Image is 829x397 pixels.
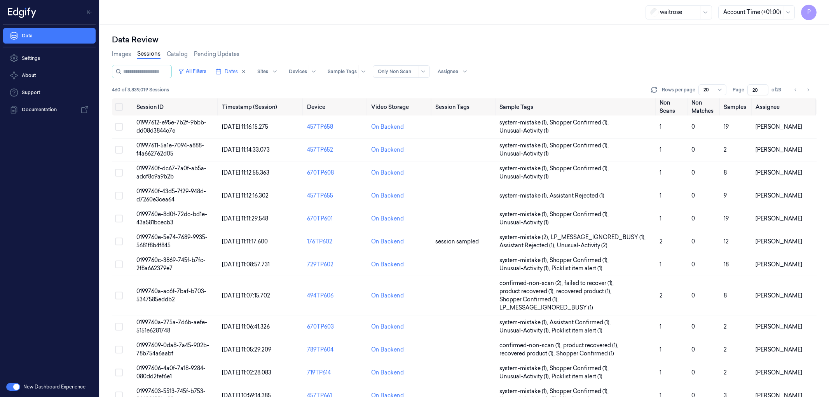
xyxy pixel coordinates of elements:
span: Shopper Confirmed (1) , [550,142,610,150]
span: 0199760c-3869-745f-b7fc-2f8a662379e7 [136,257,206,272]
span: 1 [660,146,661,153]
span: system-mistake (1) , [499,318,550,327]
span: Shopper Confirmed (1) , [550,364,610,373]
span: 0 [691,369,695,376]
div: On Backend [371,238,404,246]
span: 0 [691,146,695,153]
span: 0 [691,123,695,130]
span: 0199760e-8d0f-72dc-bd1e-43a581bcecb3 [136,211,207,226]
span: [DATE] 11:06:41.326 [222,323,270,330]
div: On Backend [371,169,404,177]
span: [DATE] 11:07:15.702 [222,292,270,299]
span: 01997606-4a0f-7a18-9284-080dd2fef6e1 [136,365,206,380]
span: [PERSON_NAME] [756,261,802,268]
th: Assignee [752,98,817,115]
span: 0199760a-275a-7d6b-aefe-5151e6281748 [136,319,207,334]
button: Dates [212,65,250,78]
span: 18 [724,261,729,268]
span: 1 [660,169,661,176]
button: Select row [115,215,123,222]
nav: pagination [790,84,813,95]
span: [PERSON_NAME] [756,215,802,222]
span: 1 [660,369,661,376]
span: of 23 [771,86,784,93]
span: 01997611-5a1e-7094-a888-f4a662762d05 [136,142,204,157]
button: Select row [115,369,123,376]
span: 2 [724,146,727,153]
span: Dates [225,68,238,75]
span: system-mistake (2) , [499,233,551,241]
span: Unusual-Activity (1) , [499,373,552,381]
p: Rows per page [662,86,695,93]
span: Shopper Confirmed (1) [556,350,614,358]
button: Select row [115,146,123,154]
th: Device [304,98,368,115]
span: 1 [660,123,661,130]
span: LP_MESSAGE_IGNORED_BUSY (1) , [551,233,647,241]
span: [DATE] 11:11:29.548 [222,215,268,222]
div: 457TP655 [307,192,365,200]
button: Select row [115,292,123,299]
span: product recovered (1) , [499,287,556,296]
span: 8 [724,169,727,176]
span: [DATE] 11:11:17.600 [222,238,268,245]
span: 1 [660,261,661,268]
span: product recovered (1) , [563,341,620,350]
th: Session ID [133,98,219,115]
span: confirmed-non-scan (2) , [499,279,564,287]
div: 457TP652 [307,146,365,154]
span: [DATE] 11:08:57.731 [222,261,270,268]
a: Sessions [137,50,161,59]
span: Unusual-Activity (1) [499,173,549,181]
span: 1 [660,192,661,199]
div: On Backend [371,215,404,223]
span: Unusual-Activity (1) [499,219,549,227]
div: 789TP604 [307,346,365,354]
span: Shopper Confirmed (1) , [550,119,610,127]
span: system-mistake (1) , [499,210,550,219]
div: On Backend [371,146,404,154]
span: recovered product (1) , [556,287,613,296]
button: Select row [115,261,123,268]
div: On Backend [371,292,404,300]
span: 0 [691,169,695,176]
div: 719TP614 [307,369,365,377]
span: Shopper Confirmed (1) , [499,296,560,304]
a: Catalog [167,50,188,58]
div: 670TP608 [307,169,365,177]
div: 670TP601 [307,215,365,223]
span: Picklist item alert (1) [552,373,602,381]
button: Go to previous page [790,84,801,95]
span: 460 of 3,839,019 Sessions [112,86,169,93]
button: P [801,5,817,20]
span: Assistant Rejected (1) , [499,241,557,250]
span: 9 [724,192,727,199]
span: 2 [660,238,663,245]
span: system-mistake (1) , [499,387,550,395]
span: 0 [691,346,695,353]
div: 457TP658 [307,123,365,131]
button: Select row [115,346,123,353]
span: system-mistake (1) , [499,192,550,200]
span: 2 [724,346,727,353]
span: 0 [691,323,695,330]
div: 729TP602 [307,261,365,269]
button: Go to next page [803,84,813,95]
span: 8 [724,292,727,299]
button: Select row [115,169,123,177]
button: Select row [115,323,123,331]
span: recovered product (1) , [499,350,556,358]
a: Documentation [3,102,96,117]
div: On Backend [371,123,404,131]
span: confirmed-non-scan (1) , [499,341,563,350]
span: failed to recover (1) , [564,279,615,287]
th: Non Matches [688,98,720,115]
span: system-mistake (1) , [499,119,550,127]
span: LP_MESSAGE_IGNORED_BUSY (1) [499,304,593,312]
button: Select row [115,123,123,131]
div: 494TP606 [307,292,365,300]
span: system-mistake (1) , [499,142,550,150]
th: Session Tags [432,98,496,115]
span: [DATE] 11:02:28.083 [222,369,271,376]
